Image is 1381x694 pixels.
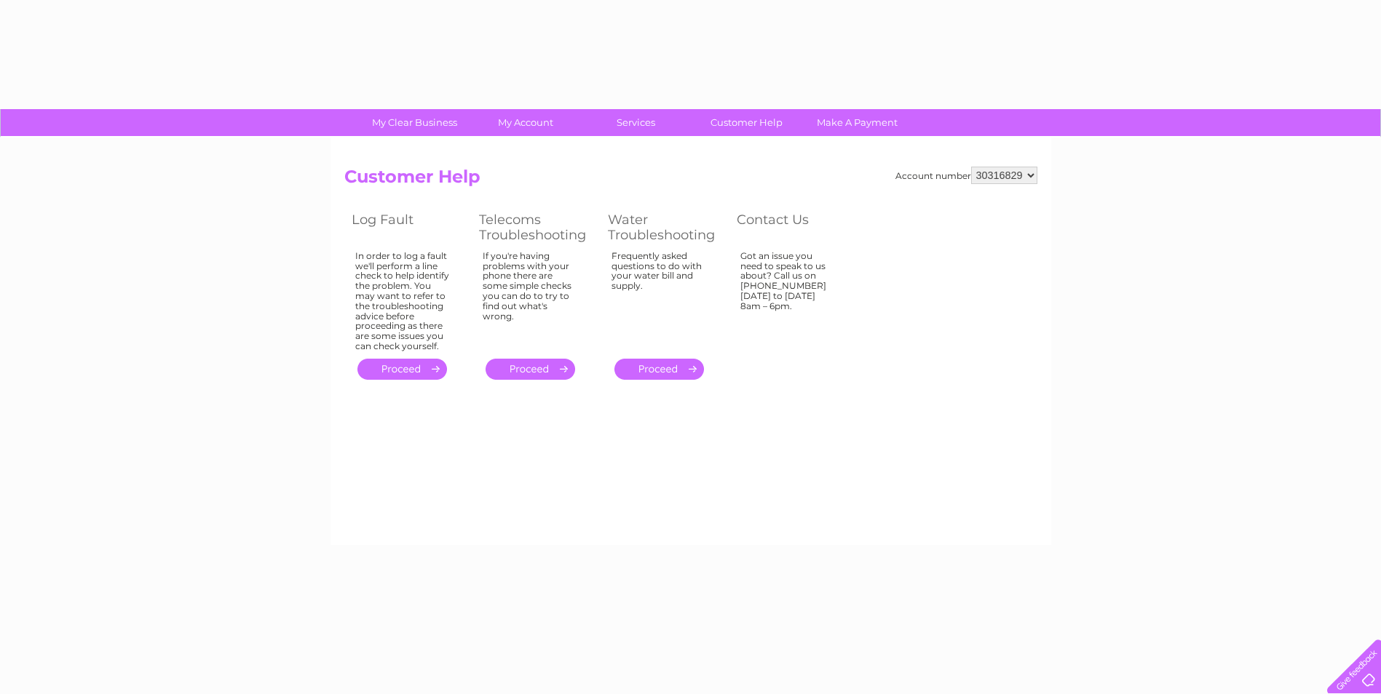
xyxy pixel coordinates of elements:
[486,359,575,380] a: .
[472,208,601,247] th: Telecoms Troubleshooting
[614,359,704,380] a: .
[355,251,450,351] div: In order to log a fault we'll perform a line check to help identify the problem. You may want to ...
[729,208,857,247] th: Contact Us
[465,109,585,136] a: My Account
[355,109,475,136] a: My Clear Business
[612,251,708,346] div: Frequently asked questions to do with your water bill and supply.
[797,109,917,136] a: Make A Payment
[686,109,807,136] a: Customer Help
[895,167,1037,184] div: Account number
[483,251,579,346] div: If you're having problems with your phone there are some simple checks you can do to try to find ...
[344,167,1037,194] h2: Customer Help
[601,208,729,247] th: Water Troubleshooting
[344,208,472,247] th: Log Fault
[357,359,447,380] a: .
[740,251,835,346] div: Got an issue you need to speak to us about? Call us on [PHONE_NUMBER] [DATE] to [DATE] 8am – 6pm.
[576,109,696,136] a: Services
